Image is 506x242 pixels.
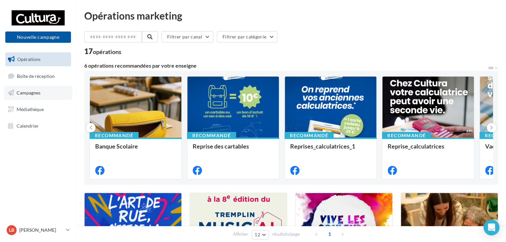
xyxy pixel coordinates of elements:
[19,227,63,233] p: [PERSON_NAME]
[84,11,498,21] div: Opérations marketing
[285,132,334,139] div: Recommandé
[4,119,72,133] a: Calendrier
[187,132,236,139] div: Recommandé
[290,143,371,156] div: Reprises_calculatrices_1
[4,69,72,83] a: Boîte de réception
[17,90,40,95] span: Campagnes
[93,49,121,55] div: opérations
[4,52,72,66] a: Opérations
[483,219,499,235] div: Open Intercom Messenger
[4,86,72,100] a: Campagnes
[5,224,71,236] a: LB [PERSON_NAME]
[193,143,274,156] div: Reprise des cartables
[5,31,71,43] button: Nouvelle campagne
[95,143,176,156] div: Banque Scolaire
[255,232,260,237] span: 12
[388,143,469,156] div: Reprise_calculatrices
[84,63,487,68] div: 6 opérations recommandées par votre enseigne
[382,132,431,139] div: Recommandé
[233,231,248,237] span: Afficher
[17,56,40,62] span: Opérations
[17,73,55,79] span: Boîte de réception
[252,230,269,239] button: 12
[272,231,300,237] span: résultats/page
[161,31,213,42] button: Filtrer par canal
[90,132,139,139] div: Recommandé
[84,48,121,55] div: 17
[324,229,335,239] span: 1
[4,102,72,116] a: Médiathèque
[217,31,277,42] button: Filtrer par catégorie
[17,106,44,112] span: Médiathèque
[17,123,39,128] span: Calendrier
[9,227,14,233] span: LB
